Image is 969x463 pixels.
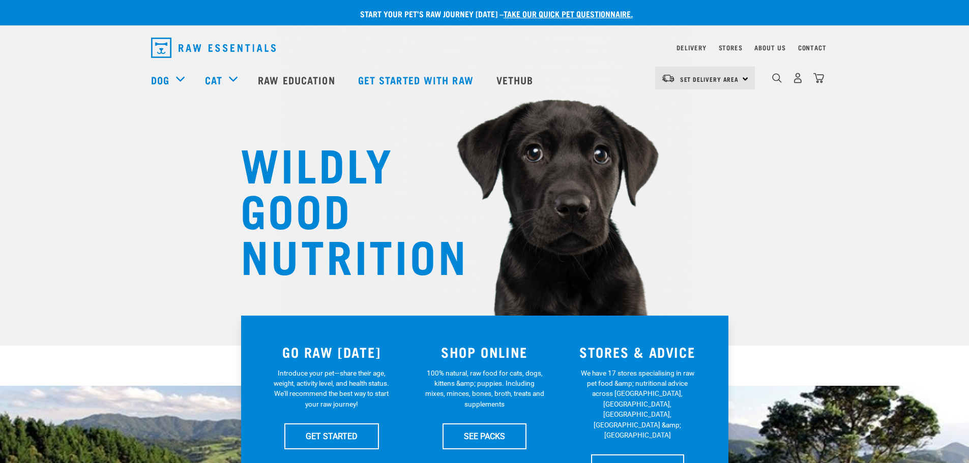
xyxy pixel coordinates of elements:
[248,59,347,100] a: Raw Education
[677,46,706,49] a: Delivery
[792,73,803,83] img: user.png
[261,344,402,360] h3: GO RAW [DATE]
[348,59,486,100] a: Get started with Raw
[272,368,391,410] p: Introduce your pet—share their age, weight, activity level, and health status. We'll recommend th...
[151,38,276,58] img: Raw Essentials Logo
[205,72,222,87] a: Cat
[680,77,739,81] span: Set Delivery Area
[414,344,555,360] h3: SHOP ONLINE
[151,72,169,87] a: Dog
[143,34,827,62] nav: dropdown navigation
[443,423,526,449] a: SEE PACKS
[661,74,675,83] img: van-moving.png
[284,423,379,449] a: GET STARTED
[504,11,633,16] a: take our quick pet questionnaire.
[567,344,708,360] h3: STORES & ADVICE
[798,46,827,49] a: Contact
[241,140,444,277] h1: WILDLY GOOD NUTRITION
[772,73,782,83] img: home-icon-1@2x.png
[425,368,544,410] p: 100% natural, raw food for cats, dogs, kittens &amp; puppies. Including mixes, minces, bones, bro...
[754,46,785,49] a: About Us
[486,59,546,100] a: Vethub
[813,73,824,83] img: home-icon@2x.png
[578,368,697,441] p: We have 17 stores specialising in raw pet food &amp; nutritional advice across [GEOGRAPHIC_DATA],...
[719,46,743,49] a: Stores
